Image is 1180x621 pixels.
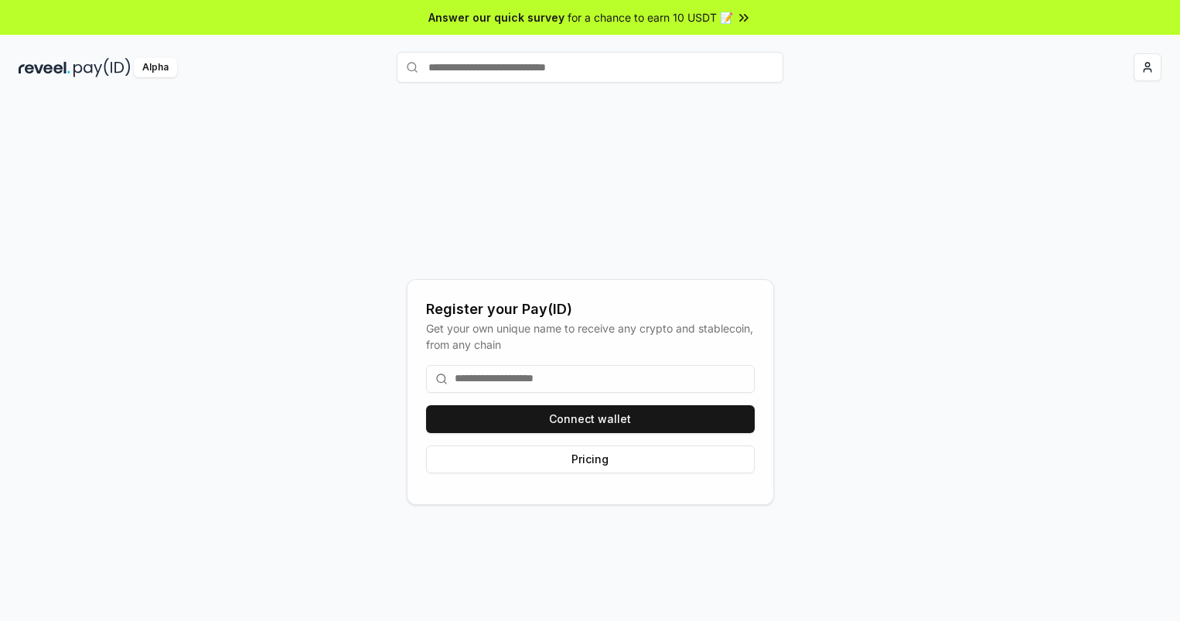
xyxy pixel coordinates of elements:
button: Connect wallet [426,405,755,433]
img: reveel_dark [19,58,70,77]
div: Register your Pay(ID) [426,299,755,320]
img: pay_id [73,58,131,77]
button: Pricing [426,445,755,473]
span: for a chance to earn 10 USDT 📝 [568,9,733,26]
div: Alpha [134,58,177,77]
div: Get your own unique name to receive any crypto and stablecoin, from any chain [426,320,755,353]
span: Answer our quick survey [428,9,564,26]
